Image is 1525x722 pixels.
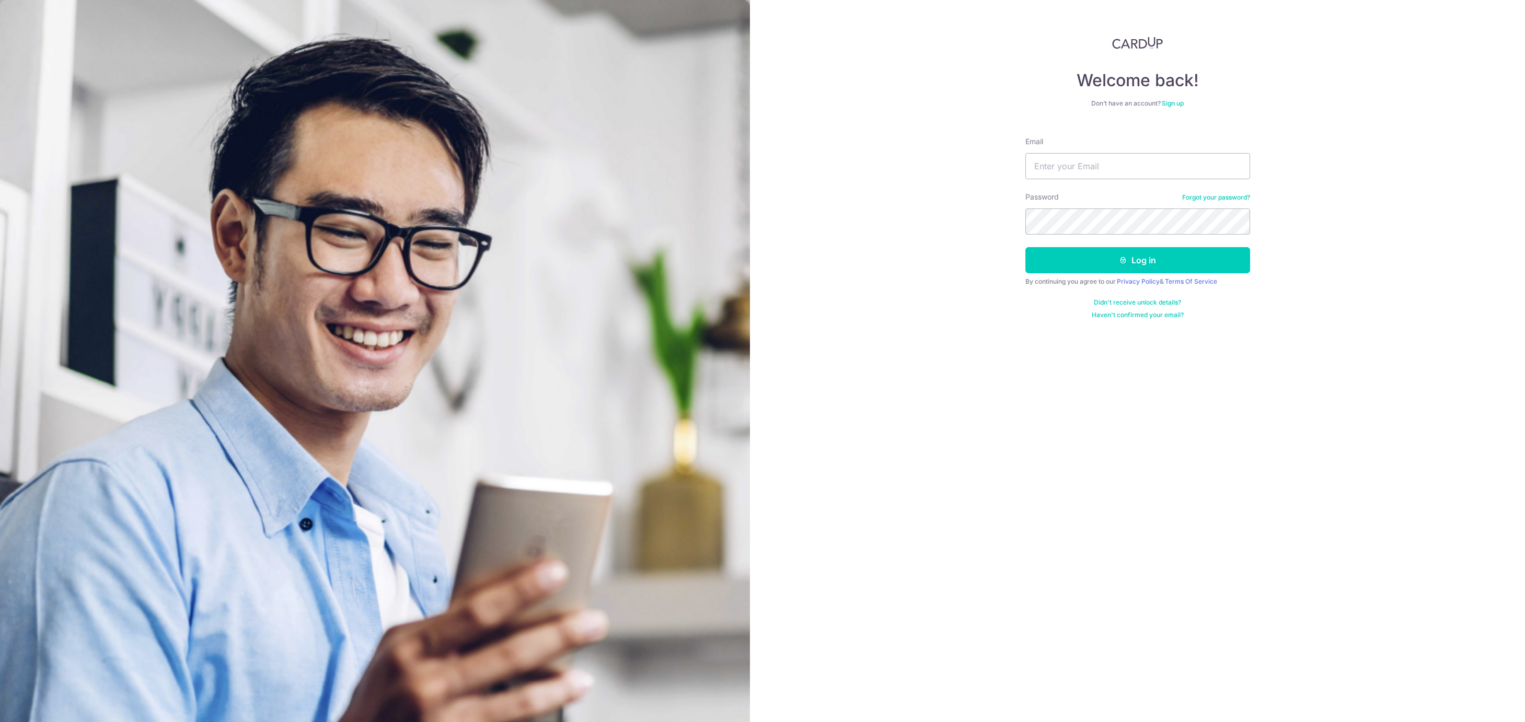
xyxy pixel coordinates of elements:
[1112,37,1163,49] img: CardUp Logo
[1025,247,1250,273] button: Log in
[1094,298,1181,307] a: Didn't receive unlock details?
[1165,277,1217,285] a: Terms Of Service
[1117,277,1160,285] a: Privacy Policy
[1025,99,1250,108] div: Don’t have an account?
[1025,70,1250,91] h4: Welcome back!
[1025,277,1250,286] div: By continuing you agree to our &
[1182,193,1250,202] a: Forgot your password?
[1025,192,1059,202] label: Password
[1092,311,1184,319] a: Haven't confirmed your email?
[1025,136,1043,147] label: Email
[1162,99,1184,107] a: Sign up
[1025,153,1250,179] input: Enter your Email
